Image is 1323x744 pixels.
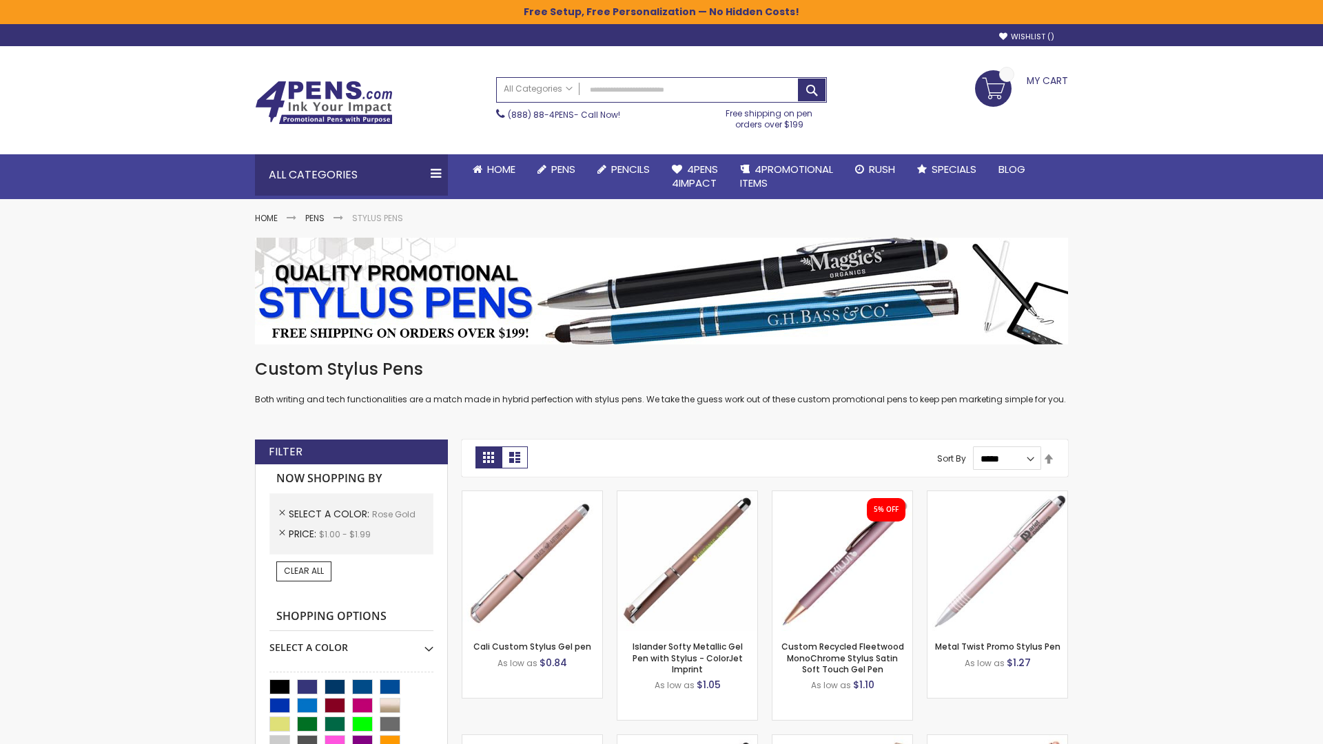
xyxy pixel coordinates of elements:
[617,490,757,502] a: Islander Softy Metallic Gel Pen with Stylus - ColorJet Imprint-Rose Gold
[999,32,1054,42] a: Wishlist
[655,679,695,691] span: As low as
[932,162,976,176] span: Specials
[772,490,912,502] a: Custom Recycled Fleetwood MonoChrome Stylus Satin Soft Touch Gel Pen-Rose Gold
[255,358,1068,406] div: Both writing and tech functionalities are a match made in hybrid perfection with stylus pens. We ...
[319,528,371,540] span: $1.00 - $1.99
[811,679,851,691] span: As low as
[289,507,372,521] span: Select A Color
[611,162,650,176] span: Pencils
[255,154,448,196] div: All Categories
[462,154,526,185] a: Home
[269,602,433,632] strong: Shopping Options
[633,641,743,674] a: Islander Softy Metallic Gel Pen with Stylus - ColorJet Imprint
[551,162,575,176] span: Pens
[927,490,1067,502] a: Metal Twist Promo Stylus Pen-Rose gold
[869,162,895,176] span: Rush
[586,154,661,185] a: Pencils
[874,505,899,515] div: 5% OFF
[269,464,433,493] strong: Now Shopping by
[269,444,302,459] strong: Filter
[508,109,620,121] span: - Call Now!
[998,162,1025,176] span: Blog
[772,491,912,631] img: Custom Recycled Fleetwood MonoChrome Stylus Satin Soft Touch Gel Pen-Rose Gold
[255,238,1068,344] img: Stylus Pens
[473,641,591,652] a: Cali Custom Stylus Gel pen
[497,78,580,101] a: All Categories
[712,103,828,130] div: Free shipping on pen orders over $199
[937,453,966,464] label: Sort By
[617,491,757,631] img: Islander Softy Metallic Gel Pen with Stylus - ColorJet Imprint-Rose Gold
[526,154,586,185] a: Pens
[372,508,416,520] span: Rose Gold
[269,631,433,654] div: Select A Color
[987,154,1036,185] a: Blog
[935,641,1060,652] a: Metal Twist Promo Stylus Pen
[906,154,987,185] a: Specials
[498,657,537,669] span: As low as
[844,154,906,185] a: Rush
[661,154,729,199] a: 4Pens4impact
[475,446,502,468] strong: Grid
[462,491,602,631] img: Cali Custom Stylus Gel pen-Rose Gold
[255,212,278,224] a: Home
[965,657,1005,669] span: As low as
[853,678,874,692] span: $1.10
[540,656,567,670] span: $0.84
[289,527,319,541] span: Price
[255,81,393,125] img: 4Pens Custom Pens and Promotional Products
[284,565,324,577] span: Clear All
[740,162,833,190] span: 4PROMOTIONAL ITEMS
[352,212,403,224] strong: Stylus Pens
[672,162,718,190] span: 4Pens 4impact
[487,162,515,176] span: Home
[462,490,602,502] a: Cali Custom Stylus Gel pen-Rose Gold
[1007,656,1031,670] span: $1.27
[927,491,1067,631] img: Metal Twist Promo Stylus Pen-Rose gold
[305,212,325,224] a: Pens
[781,641,904,674] a: Custom Recycled Fleetwood MonoChrome Stylus Satin Soft Touch Gel Pen
[504,83,573,94] span: All Categories
[729,154,844,199] a: 4PROMOTIONALITEMS
[255,358,1068,380] h1: Custom Stylus Pens
[508,109,574,121] a: (888) 88-4PENS
[276,561,331,581] a: Clear All
[697,678,721,692] span: $1.05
